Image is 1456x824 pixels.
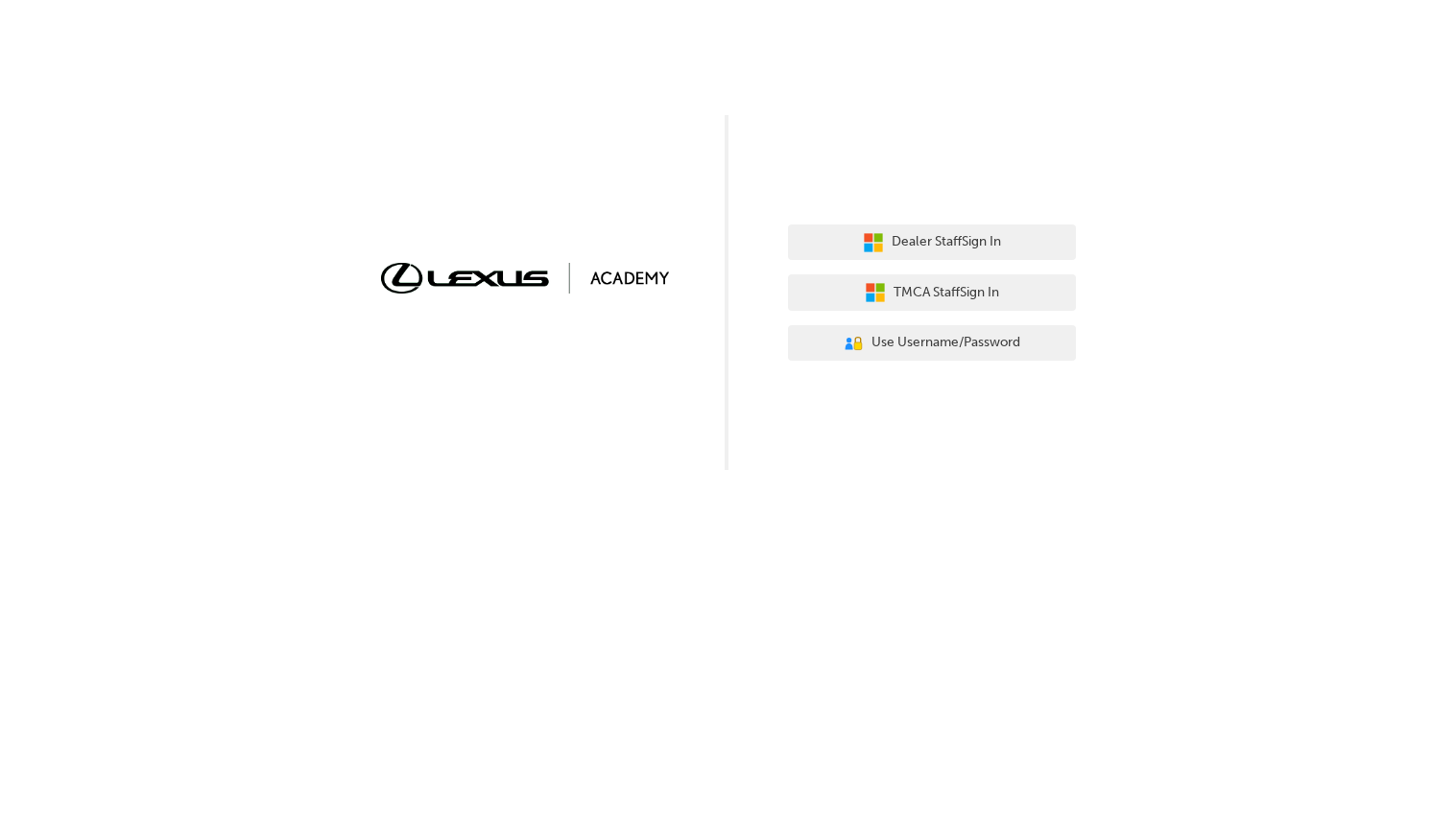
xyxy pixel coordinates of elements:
img: Trak [381,263,669,293]
button: Dealer StaffSign In [788,224,1076,261]
span: Use Username/Password [871,332,1020,354]
span: Dealer Staff Sign In [892,231,1001,253]
button: TMCA StaffSign In [788,274,1076,311]
button: Use Username/Password [788,325,1076,362]
span: TMCA Staff Sign In [894,282,999,304]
